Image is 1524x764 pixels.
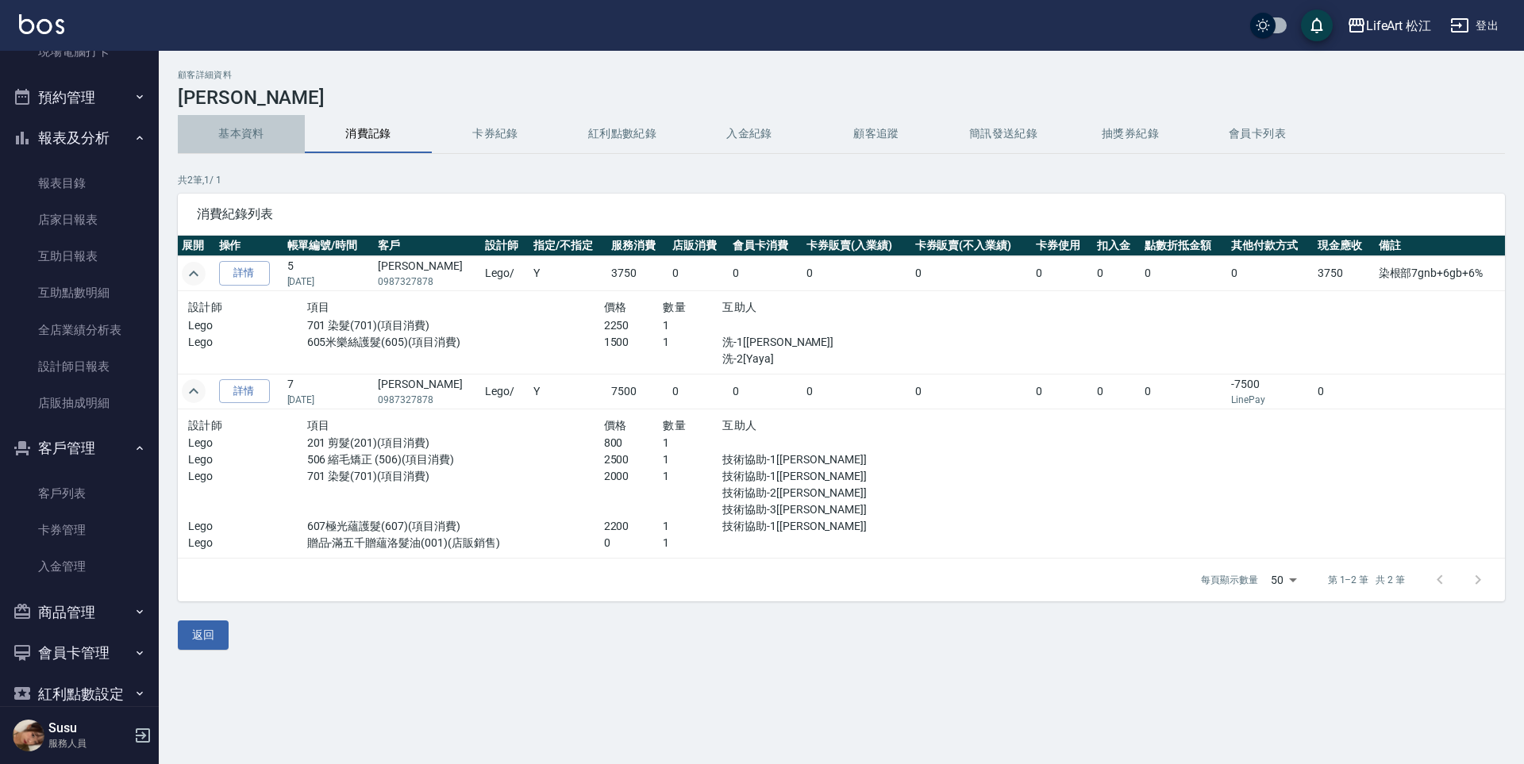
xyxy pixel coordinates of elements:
[1093,236,1141,256] th: 扣入金
[6,77,152,118] button: 預約管理
[307,468,604,485] p: 701 染髮(701)(項目消費)
[604,535,664,551] p: 0
[6,592,152,633] button: 商品管理
[668,256,729,291] td: 0
[663,535,722,551] p: 1
[1067,115,1194,153] button: 抽獎券紀錄
[604,301,627,313] span: 價格
[481,256,529,291] td: Lego /
[178,115,305,153] button: 基本資料
[19,14,64,34] img: Logo
[663,334,722,351] p: 1
[307,419,330,432] span: 項目
[13,720,44,751] img: Person
[6,202,152,238] a: 店家日報表
[1227,374,1314,409] td: -7500
[481,236,529,256] th: 設計師
[604,518,664,535] p: 2200
[6,385,152,421] a: 店販抽成明細
[178,173,1505,187] p: 共 2 筆, 1 / 1
[1328,573,1405,587] p: 第 1–2 筆 共 2 筆
[1375,236,1505,256] th: 備註
[1231,393,1310,407] p: LinePay
[663,301,686,313] span: 數量
[307,334,604,351] p: 605米樂絲護髮(605)(項目消費)
[1201,573,1258,587] p: 每頁顯示數量
[1227,236,1314,256] th: 其他付款方式
[1314,374,1375,409] td: 0
[6,165,152,202] a: 報表目錄
[188,468,307,485] p: Lego
[6,475,152,512] a: 客戶列表
[307,518,604,535] p: 607極光蘊護髮(607)(項目消費)
[182,262,206,286] button: expand row
[6,33,152,70] a: 現場電腦打卡
[48,736,129,751] p: 服務人員
[604,435,664,451] p: 800
[188,451,307,468] p: Lego
[219,261,270,286] a: 詳情
[432,115,559,153] button: 卡券紀錄
[663,317,722,334] p: 1
[215,236,283,256] th: 操作
[219,379,270,404] a: 詳情
[663,435,722,451] p: 1
[663,451,722,468] p: 1
[1314,256,1375,291] td: 3750
[604,334,664,351] p: 1500
[374,236,481,256] th: 客戶
[1366,16,1432,36] div: LifeArt 松江
[1032,256,1093,291] td: 0
[722,334,900,351] p: 洗-1[[PERSON_NAME]]
[6,632,152,674] button: 會員卡管理
[481,374,529,409] td: Lego /
[197,206,1486,222] span: 消費紀錄列表
[307,435,604,451] p: 201 剪髮(201)(項目消費)
[307,451,604,468] p: 506 縮毛矯正 (506)(項目消費)
[604,451,664,468] p: 2500
[6,312,152,348] a: 全店業績分析表
[722,351,900,367] p: 洗-2[Yaya]
[378,393,477,407] p: 0987327878
[6,275,152,311] a: 互助點數明細
[722,518,900,535] p: 技術協助-1[[PERSON_NAME]]
[529,374,607,409] td: Y
[1141,374,1227,409] td: 0
[6,428,152,469] button: 客戶管理
[1032,236,1093,256] th: 卡券使用
[374,374,481,409] td: [PERSON_NAME]
[6,238,152,275] a: 互助日報表
[722,468,900,485] p: 技術協助-1[[PERSON_NAME]]
[729,236,802,256] th: 會員卡消費
[182,379,206,403] button: expand row
[604,468,664,485] p: 2000
[729,256,802,291] td: 0
[911,236,1033,256] th: 卡券販賣(不入業績)
[178,236,215,256] th: 展開
[378,275,477,289] p: 0987327878
[1093,256,1141,291] td: 0
[802,374,911,409] td: 0
[1093,374,1141,409] td: 0
[6,674,152,715] button: 紅利點數設定
[287,275,371,289] p: [DATE]
[188,334,307,351] p: Lego
[663,468,722,485] p: 1
[1194,115,1321,153] button: 會員卡列表
[607,374,668,409] td: 7500
[1141,236,1227,256] th: 點數折抵金額
[663,419,686,432] span: 數量
[663,518,722,535] p: 1
[48,720,129,736] h5: Susu
[1341,10,1438,42] button: LifeArt 松江
[1444,11,1505,40] button: 登出
[722,301,756,313] span: 互助人
[686,115,813,153] button: 入金紀錄
[1141,256,1227,291] td: 0
[911,374,1033,409] td: 0
[729,374,802,409] td: 0
[607,236,668,256] th: 服務消費
[529,256,607,291] td: Y
[722,501,900,518] p: 技術協助-3[[PERSON_NAME]]
[559,115,686,153] button: 紅利點數紀錄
